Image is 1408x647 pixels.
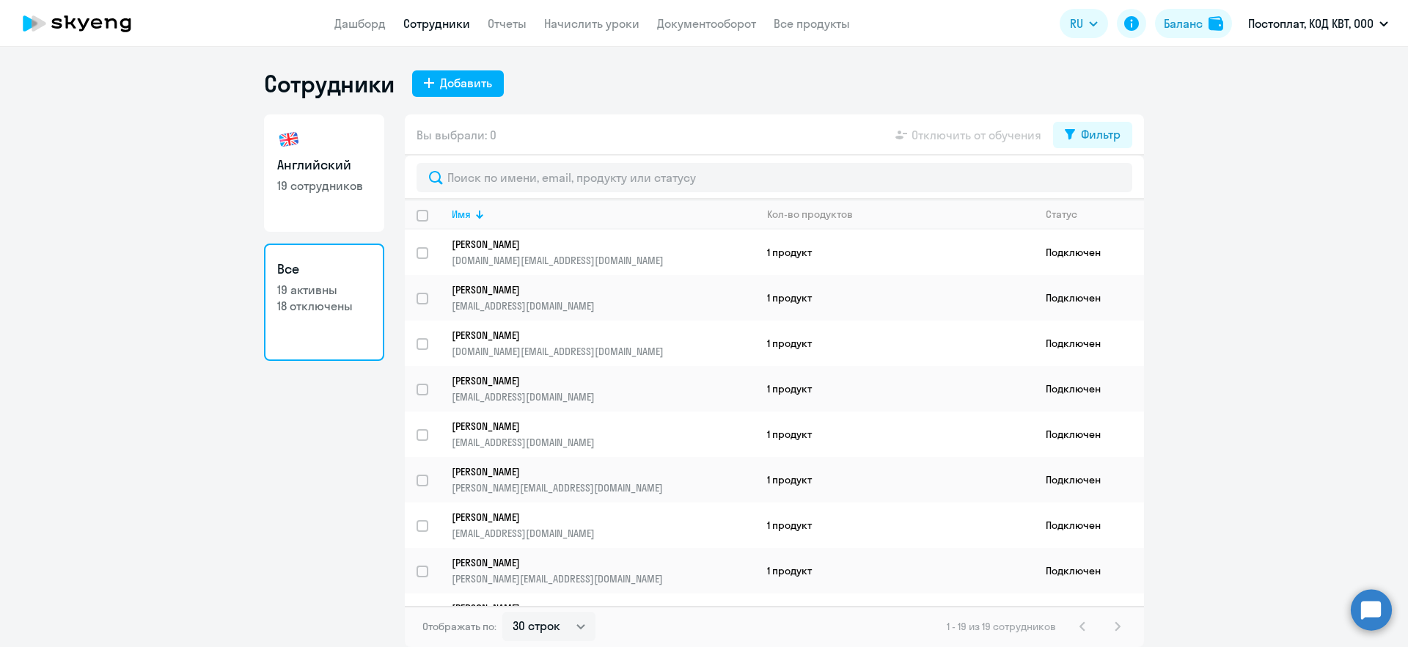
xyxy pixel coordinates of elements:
p: [PERSON_NAME] [452,602,735,615]
p: [PERSON_NAME] [452,465,735,478]
a: Документооборот [657,16,756,31]
td: Подключен [1034,366,1144,412]
div: Кол-во продуктов [767,208,1033,221]
img: balance [1209,16,1223,31]
a: Отчеты [488,16,527,31]
span: 1 - 19 из 19 сотрудников [947,620,1056,633]
a: [PERSON_NAME][EMAIL_ADDRESS][DOMAIN_NAME] [452,511,755,540]
a: Все продукты [774,16,850,31]
td: Подключен [1034,457,1144,502]
span: RU [1070,15,1083,32]
p: [PERSON_NAME] [452,283,735,296]
td: 1 продукт [755,593,1034,639]
button: Балансbalance [1155,9,1232,38]
p: 18 отключены [277,298,371,314]
div: Имя [452,208,471,221]
button: RU [1060,9,1108,38]
a: [PERSON_NAME][EMAIL_ADDRESS][DOMAIN_NAME] [452,374,755,403]
td: 1 продукт [755,230,1034,275]
td: Подключен [1034,593,1144,639]
span: Отображать по: [422,620,496,633]
a: [PERSON_NAME][EMAIL_ADDRESS][DOMAIN_NAME] [452,420,755,449]
div: Добавить [440,74,492,92]
td: 1 продукт [755,457,1034,502]
td: Подключен [1034,275,1144,321]
button: Фильтр [1053,122,1132,148]
input: Поиск по имени, email, продукту или статусу [417,163,1132,192]
p: Постоплат, КОД КВТ, ООО [1248,15,1374,32]
p: 19 активны [277,282,371,298]
td: 1 продукт [755,412,1034,457]
a: Сотрудники [403,16,470,31]
a: [PERSON_NAME][DOMAIN_NAME][EMAIL_ADDRESS][DOMAIN_NAME] [452,238,755,267]
p: [DOMAIN_NAME][EMAIL_ADDRESS][DOMAIN_NAME] [452,254,755,267]
span: Вы выбрали: 0 [417,126,496,144]
a: [PERSON_NAME][PERSON_NAME][EMAIL_ADDRESS][DOMAIN_NAME] [452,465,755,494]
div: Статус [1046,208,1077,221]
a: Начислить уроки [544,16,639,31]
h3: Английский [277,156,371,175]
td: Подключен [1034,502,1144,548]
a: [PERSON_NAME][EMAIL_ADDRESS][DOMAIN_NAME] [452,283,755,312]
td: 1 продукт [755,321,1034,366]
td: Подключен [1034,412,1144,457]
a: Английский19 сотрудников [264,114,384,232]
td: Подключен [1034,230,1144,275]
button: Добавить [412,70,504,97]
p: [PERSON_NAME] [452,556,735,569]
a: Дашборд [334,16,386,31]
p: [EMAIL_ADDRESS][DOMAIN_NAME] [452,390,755,403]
div: Фильтр [1081,125,1121,143]
p: [PERSON_NAME] [452,374,735,387]
p: 19 сотрудников [277,178,371,194]
td: 1 продукт [755,275,1034,321]
div: Кол-во продуктов [767,208,853,221]
div: Баланс [1164,15,1203,32]
a: [PERSON_NAME][PERSON_NAME][EMAIL_ADDRESS][DOMAIN_NAME] [452,556,755,585]
h3: Все [277,260,371,279]
td: 1 продукт [755,366,1034,412]
p: [PERSON_NAME] [452,511,735,524]
p: [EMAIL_ADDRESS][DOMAIN_NAME] [452,299,755,312]
p: [EMAIL_ADDRESS][DOMAIN_NAME] [452,527,755,540]
p: [EMAIL_ADDRESS][DOMAIN_NAME] [452,436,755,449]
td: 1 продукт [755,502,1034,548]
a: Все19 активны18 отключены [264,244,384,361]
p: [PERSON_NAME] [452,238,735,251]
td: Подключен [1034,548,1144,593]
div: Статус [1046,208,1143,221]
a: [PERSON_NAME][DOMAIN_NAME][EMAIL_ADDRESS][DOMAIN_NAME] [452,329,755,358]
p: [PERSON_NAME][EMAIL_ADDRESS][DOMAIN_NAME] [452,572,755,585]
td: 1 продукт [755,548,1034,593]
td: Подключен [1034,321,1144,366]
p: [PERSON_NAME] [452,420,735,433]
div: Имя [452,208,755,221]
img: english [277,128,301,151]
button: Постоплат, КОД КВТ, ООО [1241,6,1396,41]
h1: Сотрудники [264,69,395,98]
a: [PERSON_NAME][EMAIL_ADDRESS][DOMAIN_NAME] [452,602,755,631]
p: [DOMAIN_NAME][EMAIL_ADDRESS][DOMAIN_NAME] [452,345,755,358]
p: [PERSON_NAME][EMAIL_ADDRESS][DOMAIN_NAME] [452,481,755,494]
p: [PERSON_NAME] [452,329,735,342]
